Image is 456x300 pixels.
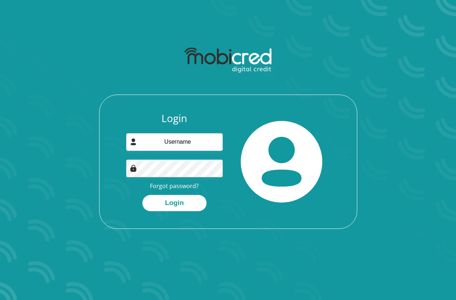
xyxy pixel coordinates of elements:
a: Forgot password? [150,182,199,190]
img: Image [130,165,137,172]
input: Username [126,133,223,151]
img: user-icon image [130,138,137,145]
button: Login [142,195,207,211]
img: mobicred logo [185,48,271,73]
h3: Login [126,112,223,125]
